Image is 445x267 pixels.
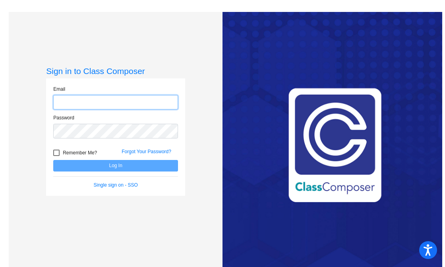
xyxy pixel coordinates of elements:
button: Log In [53,160,178,172]
label: Email [53,86,65,93]
label: Password [53,114,74,121]
a: Single sign on - SSO [94,182,138,188]
a: Forgot Your Password? [122,149,171,154]
span: Remember Me? [63,148,97,158]
h3: Sign in to Class Composer [46,66,185,76]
